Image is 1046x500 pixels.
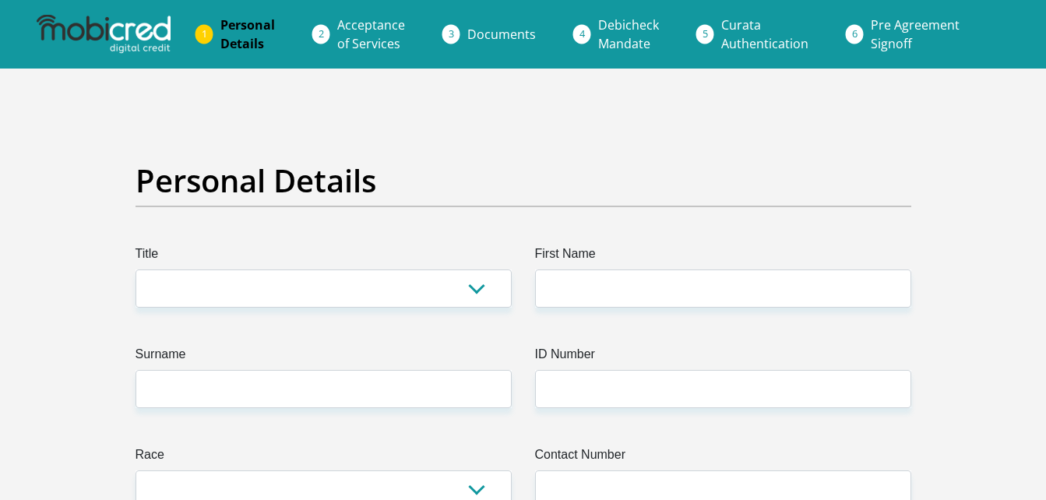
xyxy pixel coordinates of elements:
span: Personal Details [220,16,275,52]
span: Acceptance of Services [337,16,405,52]
span: Curata Authentication [721,16,808,52]
a: CurataAuthentication [709,9,821,59]
input: Surname [136,370,512,408]
a: DebicheckMandate [586,9,671,59]
label: Race [136,445,512,470]
label: ID Number [535,345,911,370]
span: Debicheck Mandate [598,16,659,52]
label: Contact Number [535,445,911,470]
h2: Personal Details [136,162,911,199]
a: Documents [455,19,548,50]
input: First Name [535,269,911,308]
img: mobicred logo [37,15,171,54]
label: Title [136,245,512,269]
label: Surname [136,345,512,370]
span: Pre Agreement Signoff [871,16,960,52]
a: Acceptanceof Services [325,9,417,59]
a: Pre AgreementSignoff [858,9,972,59]
a: PersonalDetails [208,9,287,59]
input: ID Number [535,370,911,408]
span: Documents [467,26,536,43]
label: First Name [535,245,911,269]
